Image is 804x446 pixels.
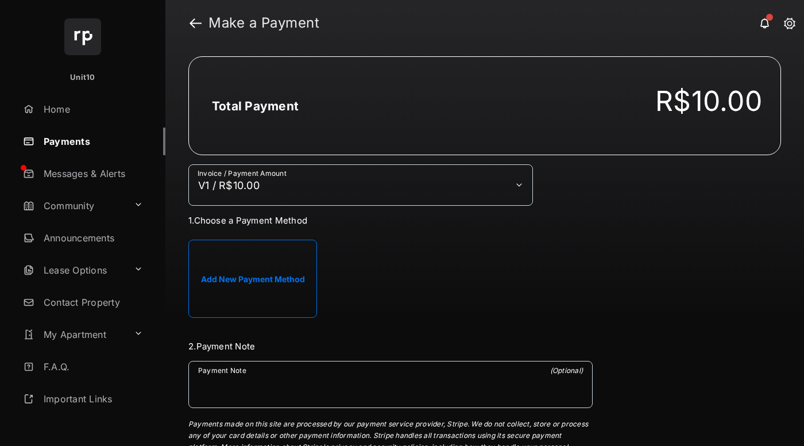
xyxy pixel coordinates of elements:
a: Contact Property [18,289,165,316]
h3: 1. Choose a Payment Method [188,215,593,226]
div: R$10.00 [655,84,762,118]
a: Home [18,95,165,123]
img: svg+xml;base64,PHN2ZyB4bWxucz0iaHR0cDovL3d3dy53My5vcmcvMjAwMC9zdmciIHdpZHRoPSI2NCIgaGVpZ2h0PSI2NC... [64,18,101,55]
h2: Total Payment [212,99,299,113]
a: Announcements [18,224,165,252]
a: Important Links [18,385,148,413]
p: Unit10 [70,72,95,83]
a: My Apartment [18,321,129,348]
h3: 2. Payment Note [188,341,593,352]
a: Community [18,192,129,220]
a: F.A.Q. [18,353,165,380]
a: Lease Options [18,256,129,284]
strong: Make a Payment [208,16,319,30]
button: Add New Payment Method [188,240,317,318]
a: Payments [18,128,165,155]
a: Messages & Alerts [18,160,165,187]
